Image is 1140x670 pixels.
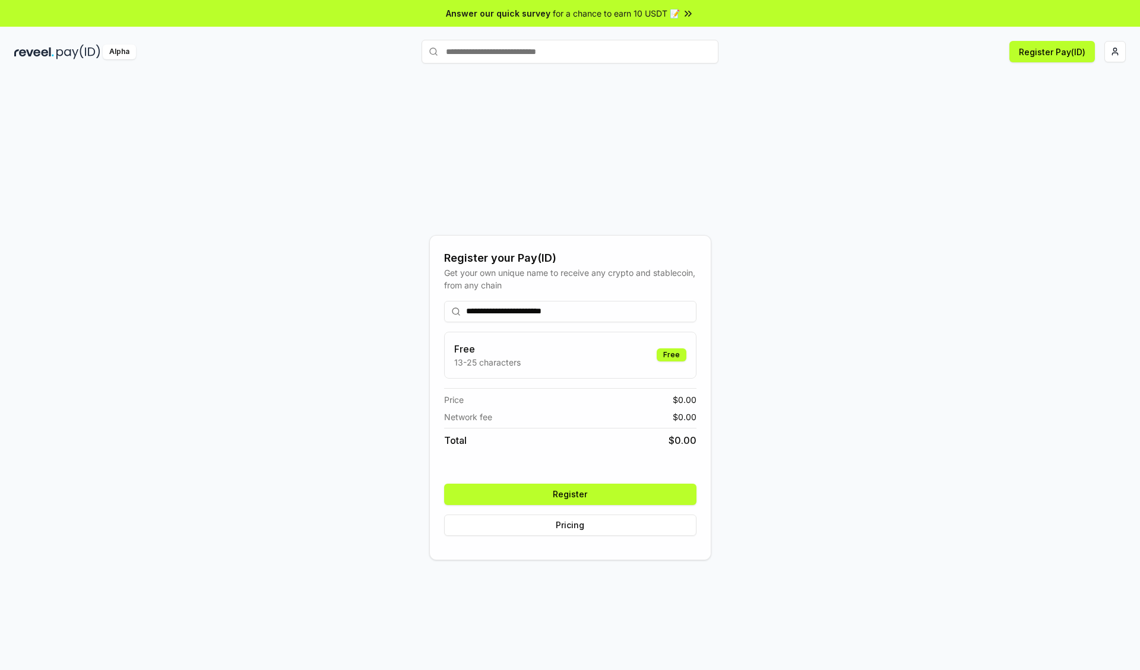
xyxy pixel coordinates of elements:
[444,266,696,291] div: Get your own unique name to receive any crypto and stablecoin, from any chain
[14,45,54,59] img: reveel_dark
[454,342,521,356] h3: Free
[56,45,100,59] img: pay_id
[444,250,696,266] div: Register your Pay(ID)
[657,348,686,361] div: Free
[669,433,696,447] span: $ 0.00
[444,515,696,536] button: Pricing
[444,411,492,423] span: Network fee
[446,7,550,20] span: Answer our quick survey
[103,45,136,59] div: Alpha
[454,356,521,369] p: 13-25 characters
[553,7,680,20] span: for a chance to earn 10 USDT 📝
[444,393,464,406] span: Price
[444,484,696,505] button: Register
[1009,41,1095,62] button: Register Pay(ID)
[673,393,696,406] span: $ 0.00
[444,433,467,447] span: Total
[673,411,696,423] span: $ 0.00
